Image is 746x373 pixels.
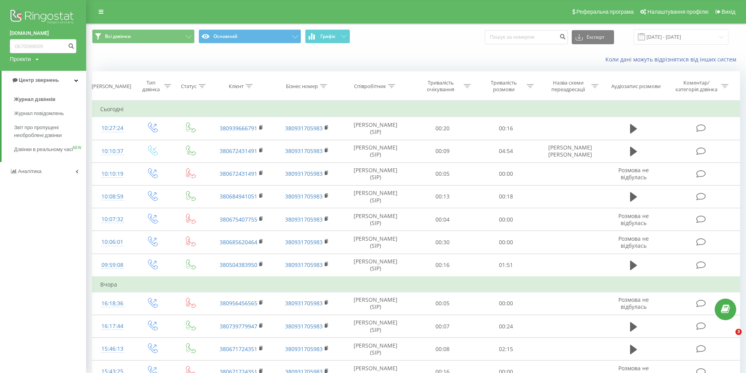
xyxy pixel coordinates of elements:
td: [PERSON_NAME] (SIP) [340,162,411,185]
span: Журнал дзвінків [14,96,56,103]
td: [PERSON_NAME] (SIP) [340,254,411,277]
span: Дзвінки в реальному часі [14,146,73,153]
a: 380675407755 [220,216,257,223]
td: 00:04 [411,208,474,231]
span: Розмова не відбулась [618,166,649,181]
div: Співробітник [354,83,386,90]
div: 15:46:13 [100,341,125,357]
a: 380672431491 [220,170,257,177]
a: 380684941051 [220,193,257,200]
a: Звіт про пропущені необроблені дзвінки [14,121,86,142]
button: Графік [305,29,350,43]
td: 00:24 [474,315,537,338]
div: Тип дзвінка [140,79,162,93]
a: Коли дані можуть відрізнятися вiд інших систем [605,56,740,63]
a: 380931705983 [285,238,323,246]
button: Всі дзвінки [92,29,195,43]
a: 380956456565 [220,299,257,307]
td: 00:05 [411,292,474,315]
td: 00:16 [411,254,474,277]
a: 380504383950 [220,261,257,268]
button: Експорт [572,30,614,44]
td: [PERSON_NAME] (SIP) [340,231,411,254]
td: Вчора [92,277,740,292]
span: Розмова не відбулась [618,296,649,310]
div: Клієнт [229,83,244,90]
a: 380931705983 [285,261,323,268]
span: Аналiтика [18,168,42,174]
td: 00:05 [411,162,474,185]
a: 380931705983 [285,193,323,200]
div: Назва схеми переадресації [547,79,589,93]
td: 00:09 [411,140,474,162]
iframe: Intercom live chat [719,329,738,348]
td: 00:16 [474,117,537,140]
div: Бізнес номер [286,83,318,90]
td: [PERSON_NAME] (SIP) [340,208,411,231]
a: 380931705983 [285,216,323,223]
div: 10:10:19 [100,166,125,182]
td: [PERSON_NAME] (SIP) [340,117,411,140]
a: 380931705983 [285,147,323,155]
td: 00:00 [474,292,537,315]
a: 380931705983 [285,170,323,177]
td: 00:30 [411,231,474,254]
a: 380939666791 [220,124,257,132]
td: [PERSON_NAME] [PERSON_NAME] [537,140,603,162]
div: Проекти [10,55,31,63]
span: Вихід [722,9,735,15]
span: Журнал повідомлень [14,110,64,117]
a: 380672431491 [220,147,257,155]
a: 380671724351 [220,345,257,353]
span: Звіт про пропущені необроблені дзвінки [14,124,82,139]
div: 10:10:37 [100,144,125,159]
a: 380931705983 [285,299,323,307]
a: 380685620464 [220,238,257,246]
span: Всі дзвінки [105,33,131,40]
td: 00:20 [411,117,474,140]
div: Тривалість очікування [420,79,462,93]
span: 3 [735,329,742,335]
td: 02:15 [474,338,537,360]
td: 01:51 [474,254,537,277]
a: 380931705983 [285,323,323,330]
span: Розмова не відбулась [618,235,649,249]
div: 10:08:59 [100,189,125,204]
span: Реферальна програма [576,9,634,15]
a: Центр звернень [2,71,86,90]
div: 09:59:08 [100,258,125,273]
div: 10:07:32 [100,212,125,227]
div: Аудіозапис розмови [611,83,661,90]
td: 00:07 [411,315,474,338]
div: Коментар/категорія дзвінка [674,79,719,93]
a: Дзвінки в реальному часіNEW [14,142,86,157]
a: Журнал повідомлень [14,106,86,121]
td: 04:54 [474,140,537,162]
div: Статус [181,83,197,90]
div: Тривалість розмови [483,79,525,93]
td: [PERSON_NAME] (SIP) [340,185,411,208]
a: [DOMAIN_NAME] [10,29,76,37]
input: Пошук за номером [10,39,76,53]
img: Ringostat logo [10,8,76,27]
span: Центр звернень [19,77,59,83]
td: 00:00 [474,162,537,185]
td: Сьогодні [92,101,740,117]
input: Пошук за номером [485,30,568,44]
div: 10:27:24 [100,121,125,136]
span: Розмова не відбулась [618,212,649,227]
td: [PERSON_NAME] (SIP) [340,338,411,360]
a: 380739779947 [220,323,257,330]
div: [PERSON_NAME] [92,83,131,90]
td: 00:13 [411,185,474,208]
td: [PERSON_NAME] (SIP) [340,315,411,338]
a: Журнал дзвінків [14,92,86,106]
button: Основний [199,29,301,43]
div: 16:18:36 [100,296,125,311]
a: 380931705983 [285,124,323,132]
div: 10:06:01 [100,234,125,250]
td: 00:08 [411,338,474,360]
td: 00:18 [474,185,537,208]
a: 380931705983 [285,345,323,353]
span: Налаштування профілю [647,9,708,15]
